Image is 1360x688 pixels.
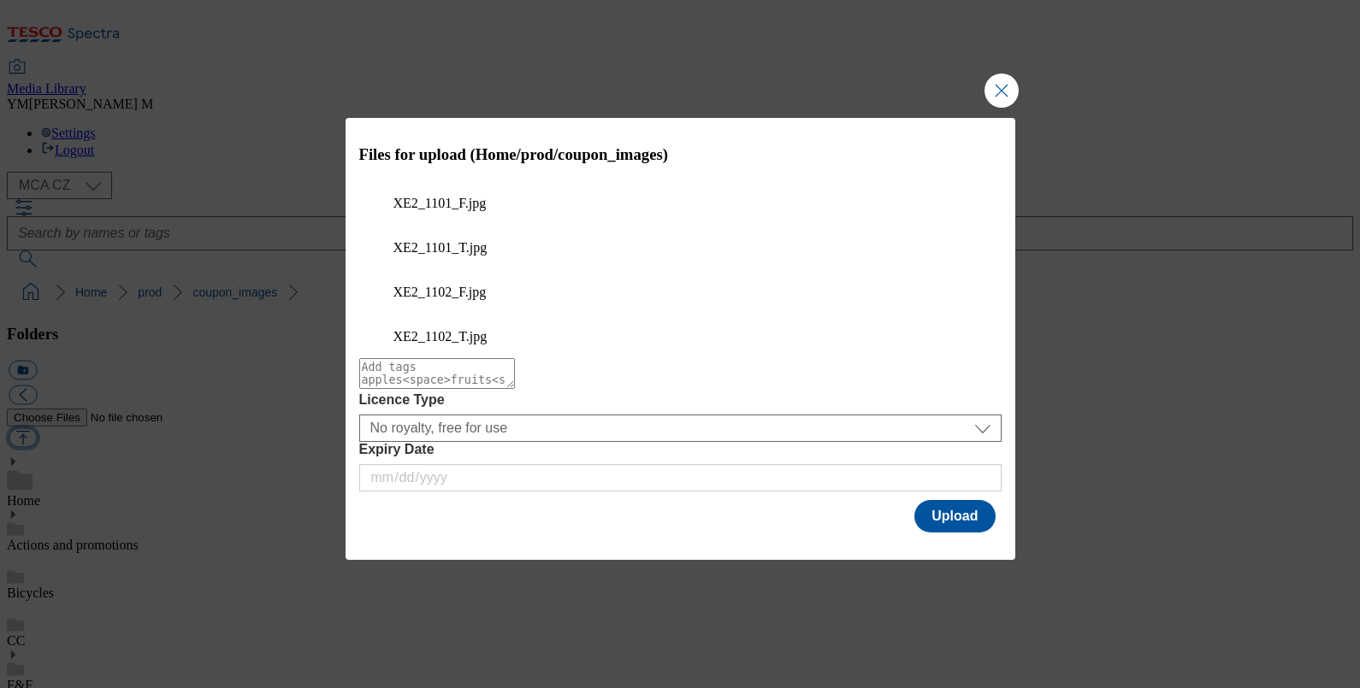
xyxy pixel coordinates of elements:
label: Licence Type [359,392,1002,408]
figcaption: XE2_1101_T.jpg [393,240,967,256]
button: Upload [914,500,995,532]
figcaption: XE2_1102_F.jpg [393,285,967,300]
figcaption: XE2_1102_T.jpg [393,329,967,344]
button: Close Modal [985,74,1019,108]
div: Modal [346,118,1015,560]
h3: Files for upload (Home/prod/coupon_images) [359,145,1002,164]
label: Expiry Date [359,442,1002,457]
figcaption: XE2_1101_F.jpg [393,196,967,211]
